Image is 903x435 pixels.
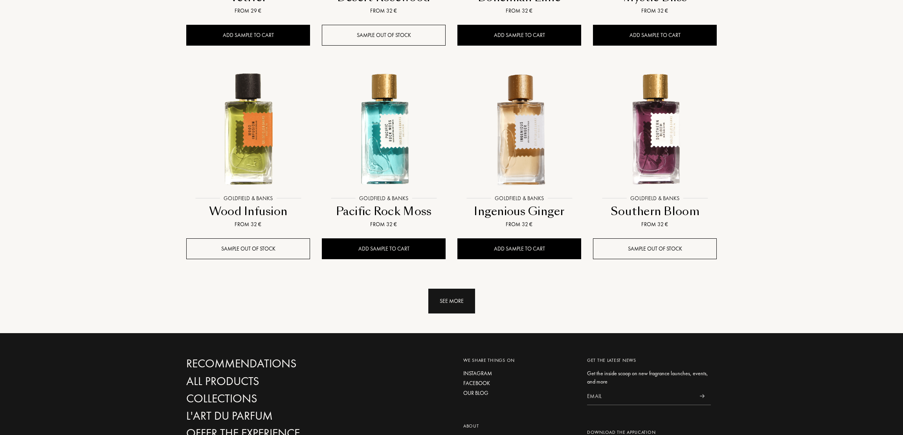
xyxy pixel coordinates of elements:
div: See more [428,289,475,313]
a: Our blog [463,389,575,397]
a: Ingenious Ginger Goldfield & BanksGoldfield & BanksIngenious GingerFrom 32 € [457,59,581,239]
div: Add sample to cart [457,25,581,46]
a: Pacific Rock Moss Goldfield & BanksGoldfield & BanksPacific Rock MossFrom 32 € [322,59,446,239]
a: Collections [186,392,355,406]
div: About [463,422,575,429]
div: From 32 € [325,7,442,15]
div: From 32 € [325,220,442,229]
a: All products [186,374,355,388]
div: Get the latest news [587,357,711,364]
a: L'Art du Parfum [186,409,355,423]
div: From 32 € [461,220,578,229]
img: Wood Infusion Goldfield & Banks [187,68,309,190]
div: Get the inside scoop on new fragrance launches, events, and more [587,369,711,386]
div: Add sample to cart [186,25,310,46]
div: We share things on [463,357,575,364]
div: From 32 € [461,7,578,15]
a: Instagram [463,369,575,378]
div: Sample out of stock [322,25,446,46]
div: Add sample to cart [593,25,717,46]
img: Southern Bloom Goldfield & Banks [594,68,716,190]
a: Wood Infusion Goldfield & BanksGoldfield & BanksWood InfusionFrom 32 € [186,59,310,239]
div: From 29 € [189,7,307,15]
img: Pacific Rock Moss Goldfield & Banks [323,68,445,190]
div: From 32 € [596,220,714,229]
a: Southern Bloom Goldfield & BanksGoldfield & BanksSouthern BloomFrom 32 € [593,59,717,239]
a: Facebook [463,379,575,387]
input: Email [587,387,693,405]
div: Add sample to cart [457,238,581,259]
a: Recommendations [186,357,355,370]
div: Add sample to cart [322,238,446,259]
div: From 32 € [189,220,307,229]
div: Sample out of stock [593,238,717,259]
div: Sample out of stock [186,238,310,259]
img: news_send.svg [699,394,705,398]
img: Ingenious Ginger Goldfield & Banks [458,68,580,190]
div: From 32 € [596,7,714,15]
